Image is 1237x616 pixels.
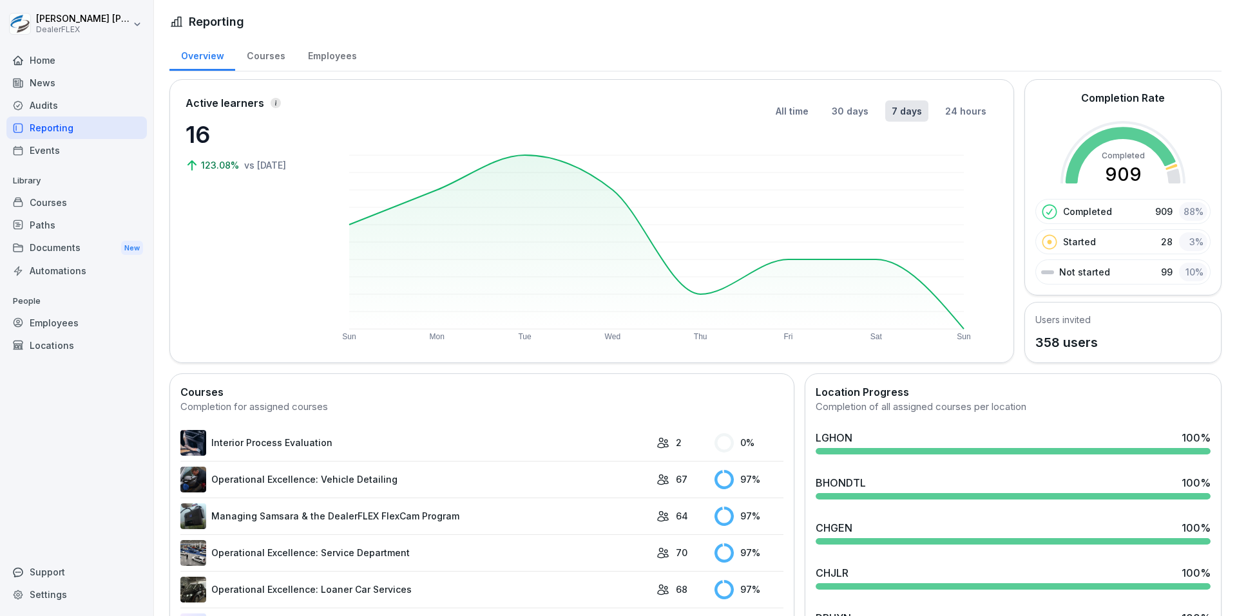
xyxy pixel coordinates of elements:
[676,546,687,559] p: 70
[870,332,883,341] text: Sat
[518,332,532,341] text: Tue
[6,236,147,260] a: DocumentsNew
[180,577,206,602] img: ejxoltjyj1l638uup6inpvdq.png
[1182,430,1211,445] div: 100 %
[6,583,147,606] a: Settings
[676,472,687,486] p: 67
[180,384,783,400] h2: Courses
[169,38,235,71] a: Overview
[6,561,147,583] div: Support
[36,14,130,24] p: [PERSON_NAME] [PERSON_NAME]
[939,100,993,122] button: 24 hours
[186,117,314,152] p: 16
[816,520,852,536] div: CHGEN
[783,332,792,341] text: Fri
[714,433,783,453] div: 0 %
[1182,565,1211,581] div: 100 %
[694,332,707,341] text: Thu
[189,13,244,30] h1: Reporting
[714,543,783,563] div: 97 %
[6,191,147,214] a: Courses
[6,71,147,94] a: News
[1179,202,1207,221] div: 88 %
[825,100,875,122] button: 30 days
[180,430,206,456] img: khwf6t635m3uuherk2l21o2v.png
[180,577,650,602] a: Operational Excellence: Loaner Car Services
[6,291,147,312] p: People
[244,158,286,172] p: vs [DATE]
[1155,205,1173,218] p: 909
[1161,265,1173,279] p: 99
[1059,265,1110,279] p: Not started
[605,332,620,341] text: Wed
[714,580,783,599] div: 97 %
[180,540,650,566] a: Operational Excellence: Service Department
[180,400,783,415] div: Completion for assigned courses
[1179,263,1207,281] div: 10 %
[676,436,682,449] p: 2
[1035,333,1098,352] p: 358 users
[885,100,928,122] button: 7 days
[180,503,206,529] img: rngms89iti0arwdh0kaktb5w.png
[1182,475,1211,490] div: 100 %
[1035,313,1098,326] h5: Users invited
[676,583,687,596] p: 68
[810,515,1216,550] a: CHGEN100%
[6,94,147,117] a: Audits
[816,384,1211,400] h2: Location Progress
[235,38,296,71] a: Courses
[816,430,852,445] div: LGHON
[816,565,849,581] div: CHJLR
[186,95,264,111] p: Active learners
[36,25,130,34] p: DealerFLEX
[6,236,147,260] div: Documents
[201,158,242,172] p: 123.08%
[1063,205,1112,218] p: Completed
[180,540,206,566] img: tjx7nqjhizpsrrba2eucewko.png
[1161,235,1173,248] p: 28
[1063,235,1096,248] p: Started
[6,334,147,357] a: Locations
[714,507,783,526] div: 97 %
[816,475,866,490] div: BHONDTL
[810,470,1216,505] a: BHONDTL100%
[676,509,688,523] p: 64
[430,332,445,341] text: Mon
[1179,232,1207,251] div: 3 %
[769,100,815,122] button: All time
[342,332,356,341] text: Sun
[714,470,783,489] div: 97 %
[957,332,970,341] text: Sun
[1182,520,1211,536] div: 100 %
[6,171,147,191] p: Library
[6,259,147,282] a: Automations
[816,400,1211,415] div: Completion of all assigned courses per location
[6,117,147,139] a: Reporting
[6,49,147,71] a: Home
[296,38,368,71] a: Employees
[180,467,206,492] img: q2ryoyk96dgjcp50s1x2lwi0.png
[810,560,1216,595] a: CHJLR100%
[180,430,650,456] a: Interior Process Evaluation
[180,467,650,492] a: Operational Excellence: Vehicle Detailing
[6,214,147,236] a: Paths
[121,241,143,256] div: New
[6,139,147,162] a: Events
[810,425,1216,460] a: LGHON100%
[1081,90,1165,106] h2: Completion Rate
[6,312,147,334] a: Employees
